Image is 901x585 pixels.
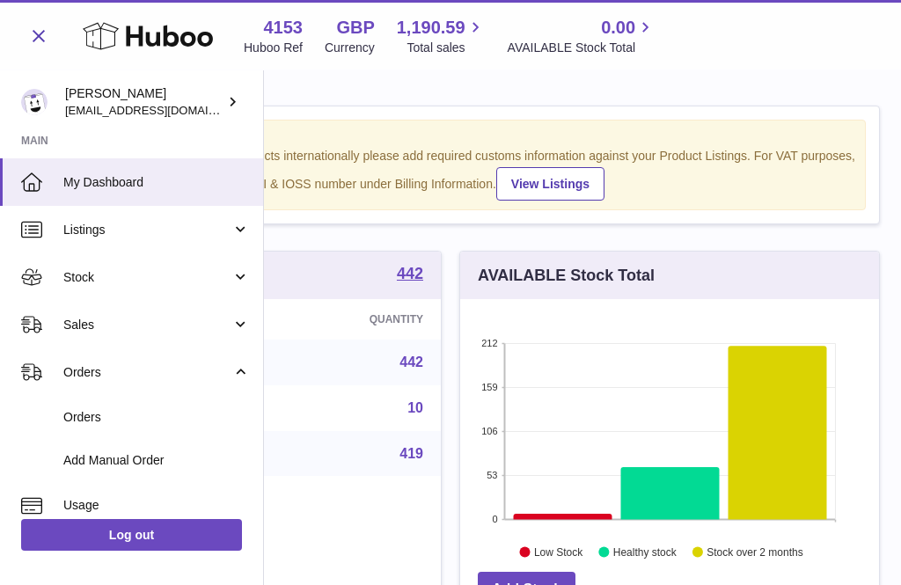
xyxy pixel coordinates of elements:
span: 0.00 [601,16,635,40]
a: Log out [21,519,242,551]
span: Listings [63,222,231,238]
a: View Listings [496,167,604,201]
div: Currency [325,40,375,56]
text: Stock over 2 months [707,546,802,559]
span: AVAILABLE Stock Total [508,40,656,56]
text: 0 [492,514,497,524]
span: [EMAIL_ADDRESS][DOMAIN_NAME] [65,103,259,117]
a: 442 [397,266,423,285]
text: Low Stock [534,546,583,559]
span: Stock [63,269,231,286]
strong: GBP [336,16,374,40]
span: My Dashboard [63,174,250,191]
strong: 4153 [263,16,303,40]
span: 1,190.59 [397,16,465,40]
th: Quantity [282,299,441,340]
a: 442 [399,355,423,369]
text: Healthy stock [613,546,678,559]
div: If you're planning on sending your products internationally please add required customs informati... [45,148,856,201]
a: 0.00 AVAILABLE Stock Total [508,16,656,56]
span: Usage [63,497,250,514]
strong: 442 [397,266,423,282]
div: [PERSON_NAME] [65,85,223,119]
span: Orders [63,409,250,426]
text: 106 [481,426,497,436]
text: 53 [487,470,497,480]
h3: AVAILABLE Stock Total [478,265,655,286]
a: 10 [407,400,423,415]
a: 419 [399,446,423,461]
strong: Notice [45,129,856,146]
span: Add Manual Order [63,452,250,469]
text: 159 [481,382,497,392]
a: 1,190.59 Total sales [397,16,486,56]
span: Total sales [407,40,485,56]
text: 212 [481,338,497,348]
div: Huboo Ref [244,40,303,56]
img: sales@kasefilters.com [21,89,48,115]
span: Sales [63,317,231,333]
span: Orders [63,364,231,381]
